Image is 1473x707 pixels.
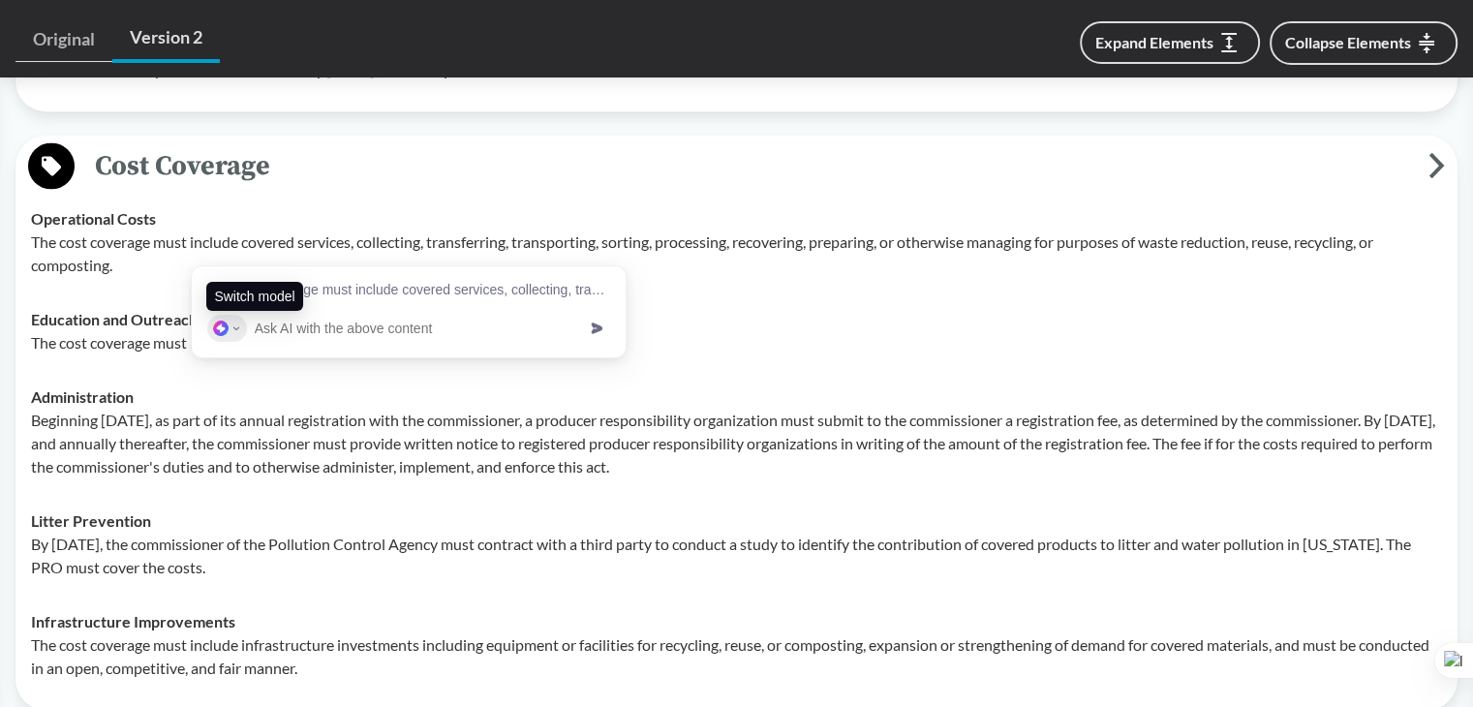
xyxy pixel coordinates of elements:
strong: Infrastructure Improvements [31,612,235,630]
strong: Litter Prevention [31,511,151,530]
strong: Administration [31,387,134,406]
span: Cost Coverage [75,144,1428,188]
strong: Operational Costs [31,209,156,228]
p: The cost coverage must include covered services, collecting, transferring, transporting, sorting,... [31,231,1442,277]
p: The cost coverage must include education and outreach. [31,331,1442,354]
button: Collapse Elements [1270,21,1458,65]
strong: Education and Outreach [31,310,198,328]
button: Cost Coverage [22,142,1451,192]
p: The cost coverage must include infrastructure investments including equipment or facilities for r... [31,633,1442,680]
a: Original [15,17,112,62]
button: Expand Elements [1080,21,1260,64]
a: Version 2 [112,15,220,63]
p: Beginning [DATE], as part of its annual registration with the commissioner, a producer responsibi... [31,409,1442,478]
p: By [DATE], the commissioner of the Pollution Control Agency must contract with a third party to c... [31,533,1442,579]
